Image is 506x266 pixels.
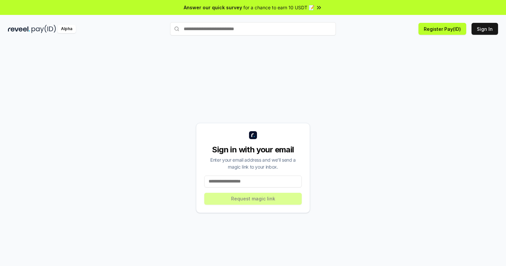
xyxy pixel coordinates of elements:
img: logo_small [249,131,257,139]
div: Alpha [57,25,76,33]
img: pay_id [32,25,56,33]
div: Enter your email address and we’ll send a magic link to your inbox. [204,156,302,170]
span: for a chance to earn 10 USDT 📝 [243,4,314,11]
div: Sign in with your email [204,144,302,155]
button: Sign In [472,23,498,35]
span: Answer our quick survey [184,4,242,11]
button: Register Pay(ID) [418,23,466,35]
img: reveel_dark [8,25,30,33]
